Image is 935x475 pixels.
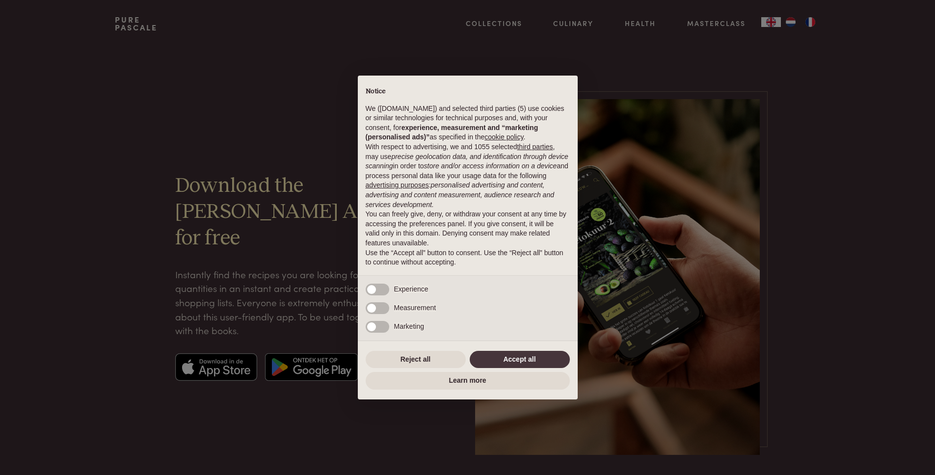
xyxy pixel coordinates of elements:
[366,87,570,96] h2: Notice
[366,181,554,208] em: personalised advertising and content, advertising and content measurement, audience research and ...
[366,372,570,390] button: Learn more
[366,104,570,142] p: We ([DOMAIN_NAME]) and selected third parties (5) use cookies or similar technologies for technic...
[517,142,553,152] button: third parties
[366,210,570,248] p: You can freely give, deny, or withdraw your consent at any time by accessing the preferences pane...
[366,153,568,170] em: precise geolocation data, and identification through device scanning
[366,124,538,141] strong: experience, measurement and “marketing (personalised ads)”
[366,181,429,190] button: advertising purposes
[394,322,424,330] span: Marketing
[424,162,557,170] em: store and/or access information on a device
[394,304,436,312] span: Measurement
[484,133,523,141] a: cookie policy
[366,142,570,210] p: With respect to advertising, we and 1055 selected , may use in order to and process personal data...
[470,351,570,369] button: Accept all
[394,285,428,293] span: Experience
[366,248,570,267] p: Use the “Accept all” button to consent. Use the “Reject all” button to continue without accepting.
[366,351,466,369] button: Reject all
